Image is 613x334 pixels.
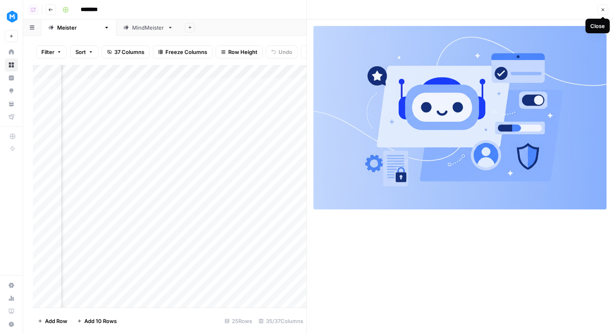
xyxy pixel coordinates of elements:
[116,19,180,36] a: MindMeister
[255,315,306,328] div: 35/37 Columns
[221,315,255,328] div: 25 Rows
[132,24,164,32] div: MindMeister
[84,317,117,325] span: Add 10 Rows
[5,9,19,24] img: MeisterTask Logo
[5,97,18,110] a: Your Data
[36,45,67,58] button: Filter
[33,315,72,328] button: Add Row
[45,317,67,325] span: Add Row
[102,45,150,58] button: 37 Columns
[5,305,18,318] a: Learning Hub
[70,45,99,58] button: Sort
[5,110,18,123] a: Flightpath
[266,45,298,58] button: Undo
[5,279,18,292] a: Settings
[5,292,18,305] a: Usage
[313,26,607,209] img: Row/Cell
[5,84,18,97] a: Opportunities
[5,6,18,27] button: Workspace: MeisterTask
[590,22,605,30] div: Close
[5,45,18,58] a: Home
[279,48,292,56] span: Undo
[165,48,207,56] span: Freeze Columns
[216,45,263,58] button: Row Height
[5,58,18,71] a: Browse
[5,71,18,84] a: Insights
[114,48,144,56] span: 37 Columns
[41,19,116,36] a: [PERSON_NAME]
[41,48,54,56] span: Filter
[75,48,86,56] span: Sort
[153,45,212,58] button: Freeze Columns
[5,318,18,331] button: Help + Support
[57,24,101,32] div: [PERSON_NAME]
[228,48,257,56] span: Row Height
[72,315,122,328] button: Add 10 Rows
